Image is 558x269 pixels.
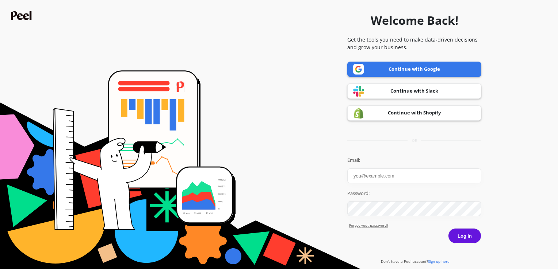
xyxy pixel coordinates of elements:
a: Continue with Slack [347,83,481,99]
a: Forgot yout password? [349,223,481,228]
label: Password: [347,190,481,197]
h1: Welcome Back! [371,12,458,29]
a: Don't have a Peel account?Sign up here [381,259,450,264]
button: Log in [448,228,481,243]
div: or [347,138,481,143]
span: Sign up here [428,259,450,264]
img: Google logo [353,64,364,75]
a: Continue with Google [347,62,481,77]
img: Slack logo [353,86,364,97]
a: Continue with Shopify [347,105,481,121]
img: Peel [11,11,34,20]
input: you@example.com [347,168,481,183]
label: Email: [347,157,481,164]
img: Shopify logo [353,108,364,119]
p: Get the tools you need to make data-driven decisions and grow your business. [347,36,481,51]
